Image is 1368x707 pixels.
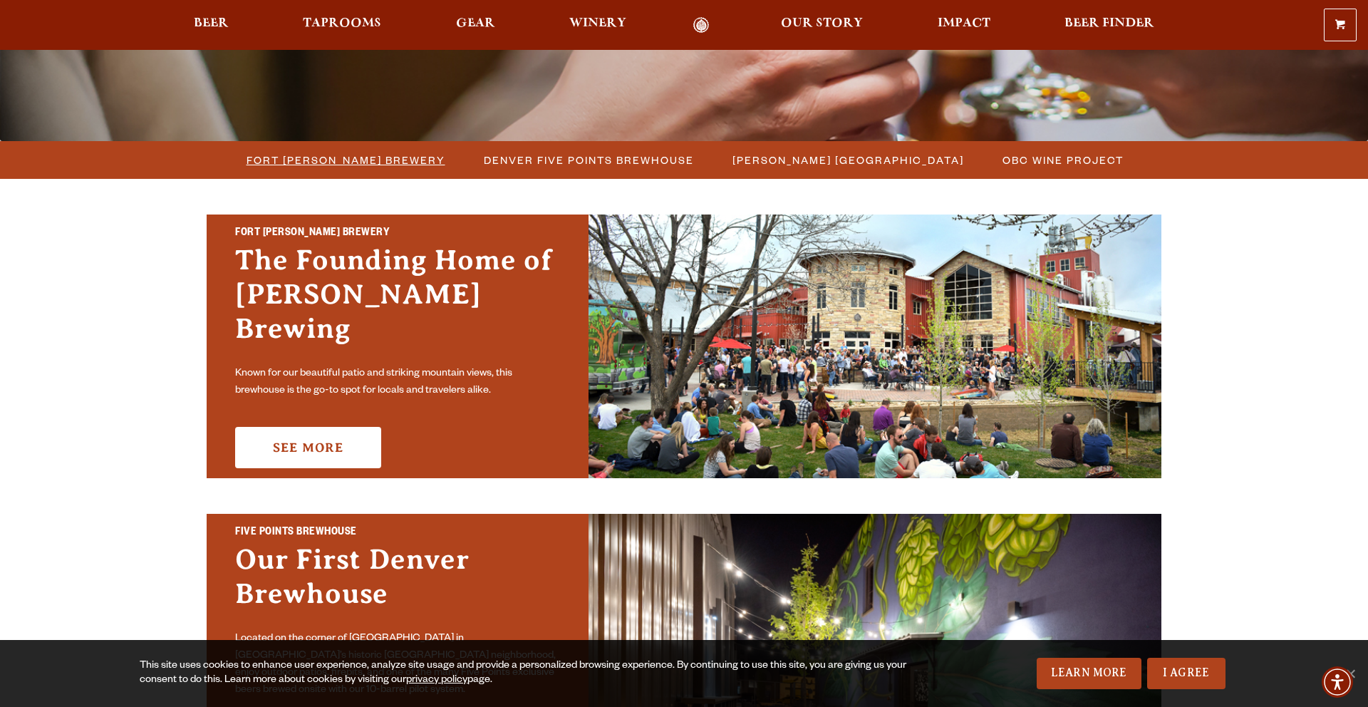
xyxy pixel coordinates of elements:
[235,427,381,468] a: See More
[484,150,694,170] span: Denver Five Points Brewhouse
[781,18,863,29] span: Our Story
[235,366,560,400] p: Known for our beautiful patio and striking mountain views, this brewhouse is the go-to spot for l...
[447,17,504,33] a: Gear
[569,18,626,29] span: Winery
[1147,658,1225,689] a: I Agree
[732,150,964,170] span: [PERSON_NAME] [GEOGRAPHIC_DATA]
[674,17,727,33] a: Odell Home
[235,225,560,243] h2: Fort [PERSON_NAME] Brewery
[994,150,1131,170] a: OBC Wine Project
[235,631,560,699] p: Located on the corner of [GEOGRAPHIC_DATA] in [GEOGRAPHIC_DATA]’s historic [GEOGRAPHIC_DATA] neig...
[1322,666,1353,698] div: Accessibility Menu
[303,18,381,29] span: Taprooms
[1055,17,1164,33] a: Beer Finder
[294,17,390,33] a: Taprooms
[194,18,229,29] span: Beer
[560,17,636,33] a: Winery
[1002,150,1124,170] span: OBC Wine Project
[475,150,701,170] a: Denver Five Points Brewhouse
[235,542,560,625] h3: Our First Denver Brewhouse
[140,659,918,688] div: This site uses cookies to enhance user experience, analyze site usage and provide a personalized ...
[589,215,1161,478] img: Fort Collins Brewery & Taproom'
[406,675,467,686] a: privacy policy
[724,150,971,170] a: [PERSON_NAME] [GEOGRAPHIC_DATA]
[185,17,238,33] a: Beer
[772,17,872,33] a: Our Story
[456,18,495,29] span: Gear
[247,150,445,170] span: Fort [PERSON_NAME] Brewery
[928,17,1000,33] a: Impact
[1064,18,1154,29] span: Beer Finder
[235,243,560,360] h3: The Founding Home of [PERSON_NAME] Brewing
[238,150,452,170] a: Fort [PERSON_NAME] Brewery
[235,524,560,542] h2: Five Points Brewhouse
[1037,658,1141,689] a: Learn More
[938,18,990,29] span: Impact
